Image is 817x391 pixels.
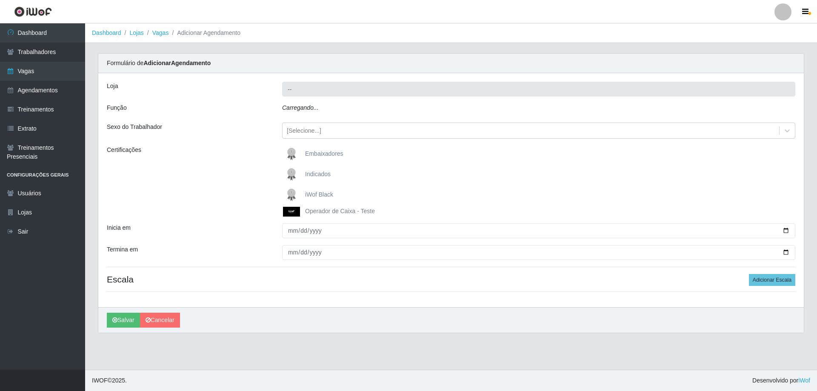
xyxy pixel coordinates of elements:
[287,126,321,135] div: [Selecione...]
[107,223,131,232] label: Inicia em
[282,223,795,238] input: 00/00/0000
[283,186,303,203] img: iWof Black
[143,60,211,66] strong: Adicionar Agendamento
[14,6,52,17] img: CoreUI Logo
[798,377,810,384] a: iWof
[305,191,333,198] span: iWof Black
[92,377,108,384] span: IWOF
[282,245,795,260] input: 00/00/0000
[749,274,795,286] button: Adicionar Escala
[107,123,162,131] label: Sexo do Trabalhador
[283,146,303,163] img: Embaixadores
[305,208,375,214] span: Operador de Caixa - Teste
[85,23,817,43] nav: breadcrumb
[152,29,169,36] a: Vagas
[283,207,303,217] img: Operador de Caixa - Teste
[305,150,343,157] span: Embaixadores
[107,245,138,254] label: Termina em
[107,146,141,154] label: Certificações
[107,103,127,112] label: Função
[169,29,240,37] li: Adicionar Agendamento
[305,171,331,177] span: Indicados
[282,104,319,111] i: Carregando...
[107,274,795,285] h4: Escala
[140,313,180,328] a: Cancelar
[752,376,810,385] span: Desenvolvido por
[129,29,143,36] a: Lojas
[107,82,118,91] label: Loja
[107,313,140,328] button: Salvar
[92,376,127,385] span: © 2025 .
[92,29,121,36] a: Dashboard
[98,54,804,73] div: Formulário de
[283,166,303,183] img: Indicados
